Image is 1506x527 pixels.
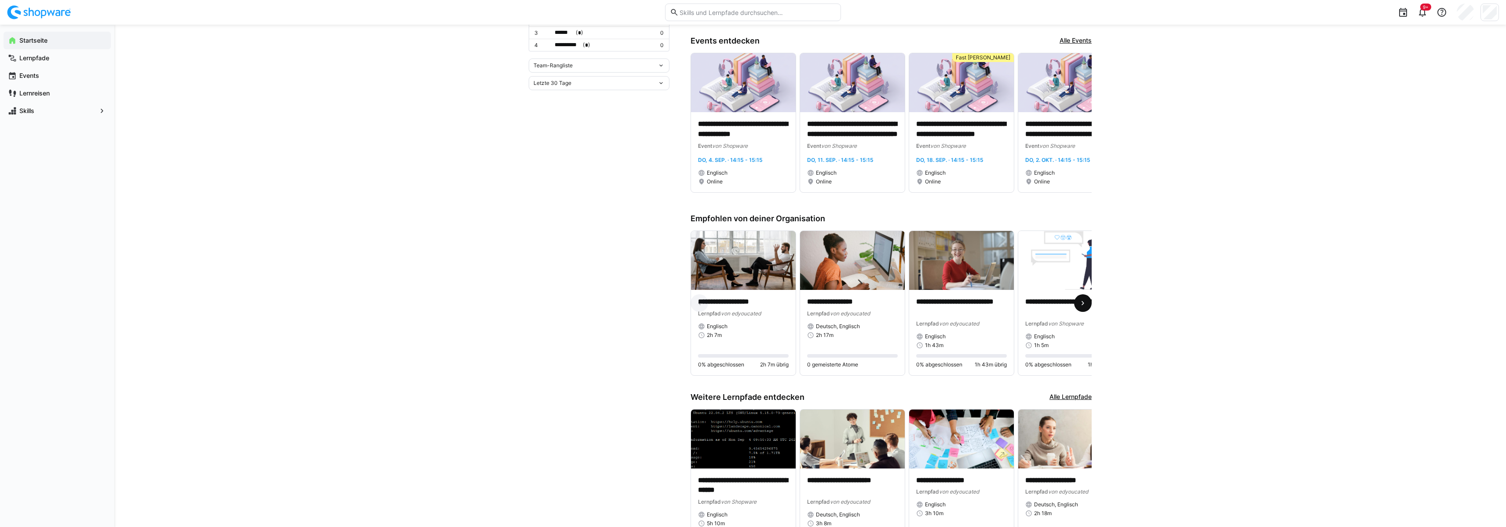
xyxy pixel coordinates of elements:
img: image [691,410,796,468]
span: von Shopware [1039,143,1075,149]
span: Englisch [925,501,946,508]
span: Englisch [816,169,837,176]
span: Event [698,143,712,149]
span: 0% abgeschlossen [698,361,744,368]
span: 2h 18m [1034,510,1052,517]
span: Letzte 30 Tage [534,80,571,87]
span: 1h 5m [1034,342,1049,349]
span: Englisch [1034,169,1055,176]
span: Deutsch, Englisch [816,323,860,330]
span: Lernpfad [916,320,939,327]
span: Englisch [707,323,727,330]
span: 0% abgeschlossen [1025,361,1071,368]
span: 9+ [1423,4,1429,10]
a: Alle Events [1060,36,1092,46]
span: Online [816,178,832,185]
input: Skills und Lernpfade durchsuchen… [679,8,836,16]
img: image [1018,410,1123,468]
span: von edyoucated [1048,488,1088,495]
a: Alle Lernpfade [1049,392,1092,402]
span: von Shopware [821,143,857,149]
span: von Shopware [721,498,757,505]
p: 4 [534,42,548,49]
span: 1h 5m übrig [1088,361,1116,368]
span: Lernpfad [698,498,721,505]
span: von Shopware [930,143,966,149]
span: Event [807,143,821,149]
h3: Empfohlen von deiner Organisation [691,214,1092,223]
span: von Shopware [1048,320,1084,327]
img: image [691,53,796,112]
span: Lernpfad [916,488,939,495]
span: Lernpfad [1025,320,1048,327]
span: Do, 11. Sep. · 14:15 - 15:15 [807,157,874,163]
span: von edyoucated [939,488,979,495]
span: 2h 17m [816,332,833,339]
span: Online [707,178,723,185]
span: ( ) [583,40,590,50]
span: Deutsch, Englisch [1034,501,1078,508]
span: Deutsch, Englisch [816,511,860,518]
span: Team-Rangliste [534,62,573,69]
span: 5h 10m [707,520,725,527]
span: ( ) [576,28,583,37]
span: Event [916,143,930,149]
span: Lernpfad [698,310,721,317]
img: image [909,231,1014,290]
span: Online [1034,178,1050,185]
h3: Events entdecken [691,36,760,46]
img: image [800,410,905,468]
span: Fast [PERSON_NAME] [956,54,1010,61]
span: Online [925,178,941,185]
img: image [800,231,905,290]
span: Lernpfad [807,310,830,317]
span: 3h 10m [925,510,943,517]
img: image [1018,53,1123,112]
span: Event [1025,143,1039,149]
span: 0% abgeschlossen [916,361,962,368]
span: 0 gemeisterte Atome [807,361,858,368]
span: Englisch [925,333,946,340]
p: 3 [534,29,548,37]
span: Do, 2. Okt. · 14:15 - 15:15 [1025,157,1090,163]
span: Do, 18. Sep. · 14:15 - 15:15 [916,157,983,163]
p: 0 [646,42,664,49]
span: Englisch [707,511,727,518]
h3: Weitere Lernpfade entdecken [691,392,804,402]
span: 1h 43m [925,342,943,349]
img: image [909,410,1014,468]
span: von Shopware [712,143,748,149]
span: Englisch [1034,333,1055,340]
span: von edyoucated [939,320,979,327]
span: von edyoucated [830,310,870,317]
span: Lernpfad [1025,488,1048,495]
span: 2h 7m übrig [760,361,789,368]
img: image [1018,231,1123,290]
span: von edyoucated [830,498,870,505]
span: Englisch [925,169,946,176]
span: Lernpfad [807,498,830,505]
img: image [800,53,905,112]
span: von edyoucated [721,310,761,317]
span: Englisch [707,169,727,176]
p: 0 [646,29,664,37]
span: 1h 43m übrig [975,361,1007,368]
span: 2h 7m [707,332,722,339]
img: image [909,53,1014,112]
img: image [691,231,796,290]
span: Do, 4. Sep. · 14:15 - 15:15 [698,157,763,163]
span: 3h 8m [816,520,831,527]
